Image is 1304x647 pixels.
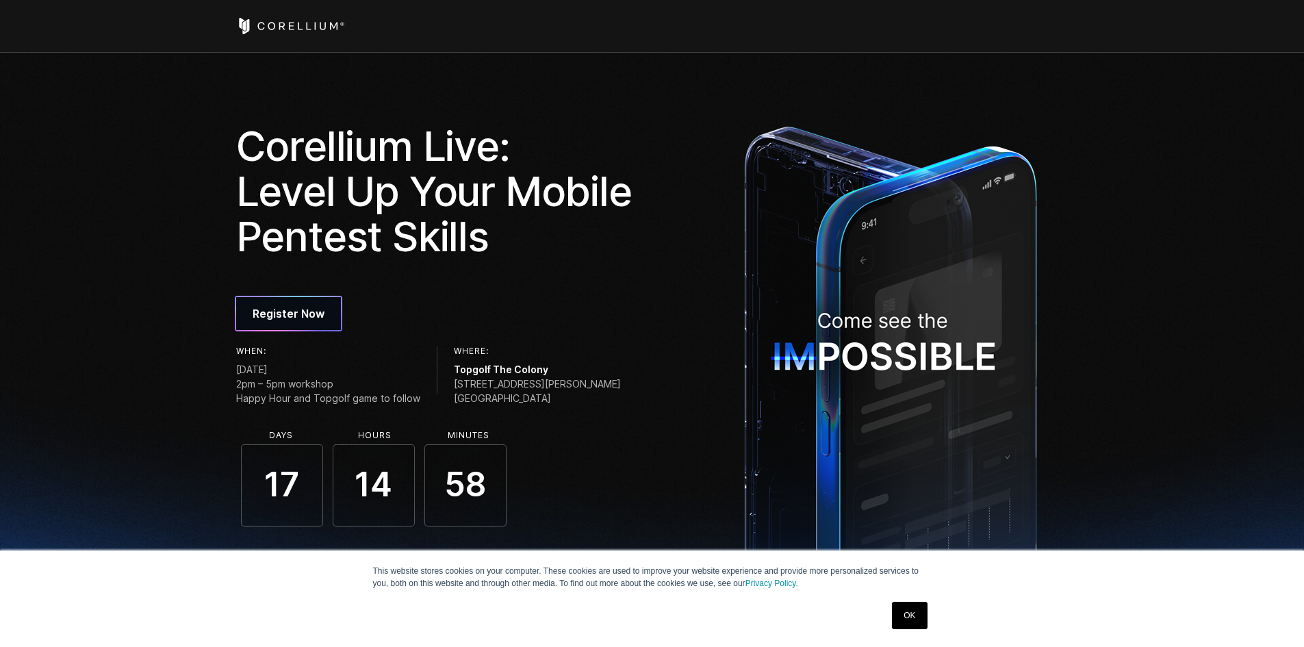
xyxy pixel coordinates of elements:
span: [DATE] [236,362,420,377]
a: Corellium Home [236,18,345,34]
a: Register Now [236,297,341,330]
span: Register Now [253,305,324,322]
span: 58 [424,444,507,527]
li: Hours [334,431,416,440]
span: 17 [241,444,323,527]
h6: When: [236,346,420,356]
h1: Corellium Live: Level Up Your Mobile Pentest Skills [236,123,643,259]
p: This website stores cookies on your computer. These cookies are used to improve your website expe... [373,565,932,589]
h6: Where: [454,346,621,356]
span: 2pm – 5pm workshop Happy Hour and Topgolf game to follow [236,377,420,405]
li: Minutes [428,431,510,440]
span: [STREET_ADDRESS][PERSON_NAME] [GEOGRAPHIC_DATA] [454,377,621,405]
a: OK [892,602,927,629]
span: 14 [333,444,415,527]
img: ImpossibleDevice_1x [737,118,1044,597]
span: Topgolf The Colony [454,362,621,377]
a: Privacy Policy. [745,579,798,588]
li: Days [240,431,322,440]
